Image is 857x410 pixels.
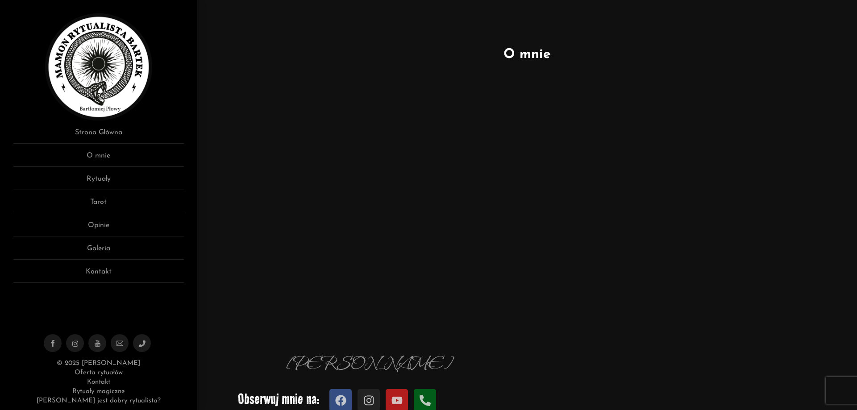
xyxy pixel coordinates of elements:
[215,349,523,379] p: [PERSON_NAME]
[13,150,184,167] a: O mnie
[13,174,184,190] a: Rytuały
[75,369,123,376] a: Oferta rytuałów
[211,45,844,65] h1: O mnie
[87,379,110,385] a: Kontakt
[13,266,184,283] a: Kontakt
[13,127,184,144] a: Strona Główna
[13,220,184,236] a: Opinie
[13,197,184,213] a: Tarot
[72,388,125,395] a: Rytuały magiczne
[45,13,152,120] img: Rytualista Bartek
[37,398,161,404] a: [PERSON_NAME] jest dobry rytualista?
[13,243,184,260] a: Galeria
